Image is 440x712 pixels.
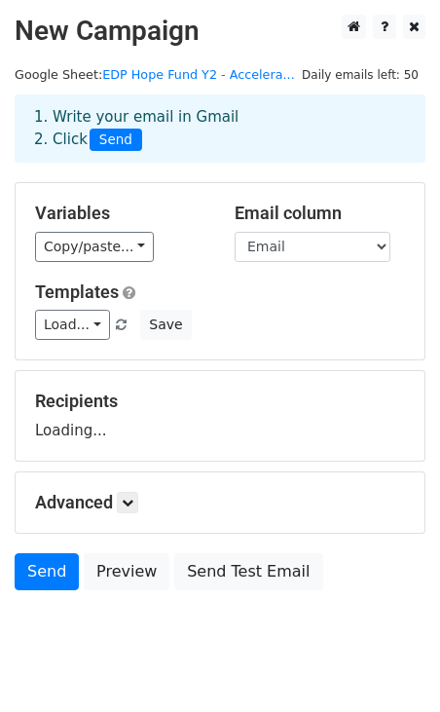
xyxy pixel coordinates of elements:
[174,553,322,590] a: Send Test Email
[15,553,79,590] a: Send
[35,310,110,340] a: Load...
[19,106,421,151] div: 1. Write your email in Gmail 2. Click
[35,391,405,441] div: Loading...
[15,67,295,82] small: Google Sheet:
[35,203,205,224] h5: Variables
[295,64,425,86] span: Daily emails left: 50
[235,203,405,224] h5: Email column
[35,281,119,302] a: Templates
[90,129,142,152] span: Send
[35,492,405,513] h5: Advanced
[295,67,425,82] a: Daily emails left: 50
[140,310,191,340] button: Save
[15,15,425,48] h2: New Campaign
[35,232,154,262] a: Copy/paste...
[102,67,295,82] a: EDP Hope Fund Y2 - Accelera...
[84,553,169,590] a: Preview
[35,391,405,412] h5: Recipients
